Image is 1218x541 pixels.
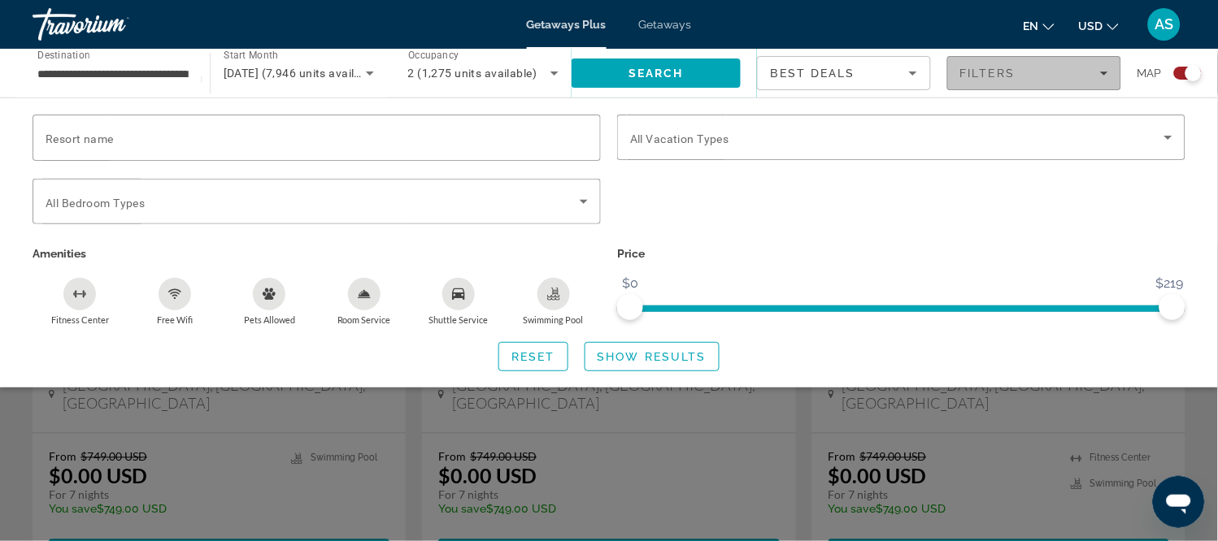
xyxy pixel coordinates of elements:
button: Room Service [317,277,412,326]
span: Shuttle Service [429,314,489,325]
button: Free Wifi [128,277,223,326]
iframe: Button to launch messaging window [1153,476,1205,528]
span: All Bedroom Types [46,197,145,210]
a: Travorium [33,3,195,45]
span: Fitness Center [51,314,109,325]
a: Getaways Plus [527,18,607,31]
span: Map [1138,62,1162,84]
button: Change currency [1079,14,1119,37]
span: Reset [511,350,555,363]
span: Best Deals [771,67,855,80]
span: Resort name [46,132,114,145]
span: Swimming Pool [524,314,584,325]
mat-select: Sort by [771,63,917,83]
span: Show Results [598,350,707,363]
span: Search [629,67,684,80]
span: $219 [1154,271,1186,296]
p: Amenities [33,242,601,265]
button: Shuttle Service [411,277,507,326]
span: Occupancy [408,50,459,62]
a: Getaways [639,18,692,31]
span: ngx-slider [617,294,643,320]
ngx-slider: ngx-slider [617,305,1185,309]
span: Destination [37,50,90,61]
span: Filters [960,67,1016,80]
button: Filters [947,56,1121,90]
span: en [1024,19,1039,32]
span: ngx-slider-max [1159,294,1185,320]
button: Reset [498,342,568,371]
span: All Vacation Types [630,132,729,145]
button: User Menu [1143,7,1185,41]
p: Price [617,242,1185,265]
span: USD [1079,19,1103,32]
span: 2 (1,275 units available) [408,67,537,80]
span: AS [1155,16,1174,32]
span: $0 [620,271,641,296]
button: Fitness Center [33,277,128,326]
span: Room Service [337,314,391,325]
button: Pets Allowed [222,277,317,326]
button: Swimming Pool [507,277,602,326]
button: Show Results [585,342,720,371]
span: [DATE] (7,946 units available) [224,67,381,80]
span: Pets Allowed [244,314,295,325]
span: Start Month [224,50,278,62]
button: Search [572,58,741,88]
button: Change language [1024,14,1055,37]
span: Free Wifi [157,314,193,325]
input: Select destination [37,64,189,84]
